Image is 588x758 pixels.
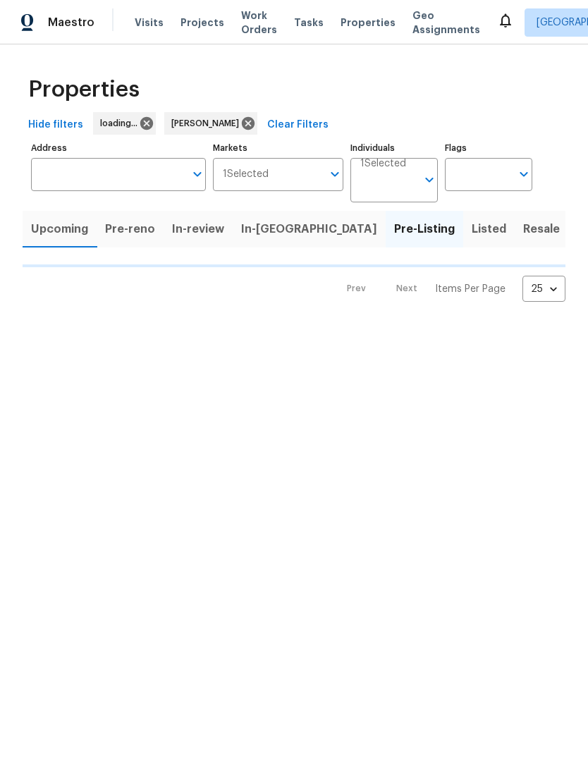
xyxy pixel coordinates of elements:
[333,276,565,302] nav: Pagination Navigation
[93,112,156,135] div: loading...
[360,158,406,170] span: 1 Selected
[31,219,88,239] span: Upcoming
[31,144,206,152] label: Address
[341,16,396,30] span: Properties
[28,82,140,97] span: Properties
[262,112,334,138] button: Clear Filters
[419,170,439,190] button: Open
[241,219,377,239] span: In-[GEOGRAPHIC_DATA]
[294,18,324,27] span: Tasks
[164,112,257,135] div: [PERSON_NAME]
[325,164,345,184] button: Open
[172,219,224,239] span: In-review
[28,116,83,134] span: Hide filters
[241,8,277,37] span: Work Orders
[223,169,269,181] span: 1 Selected
[267,116,329,134] span: Clear Filters
[523,219,560,239] span: Resale
[188,164,207,184] button: Open
[100,116,143,130] span: loading...
[48,16,94,30] span: Maestro
[435,282,506,296] p: Items Per Page
[213,144,344,152] label: Markets
[445,144,532,152] label: Flags
[23,112,89,138] button: Hide filters
[514,164,534,184] button: Open
[522,271,565,307] div: 25
[412,8,480,37] span: Geo Assignments
[105,219,155,239] span: Pre-reno
[394,219,455,239] span: Pre-Listing
[171,116,245,130] span: [PERSON_NAME]
[350,144,438,152] label: Individuals
[472,219,506,239] span: Listed
[180,16,224,30] span: Projects
[135,16,164,30] span: Visits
